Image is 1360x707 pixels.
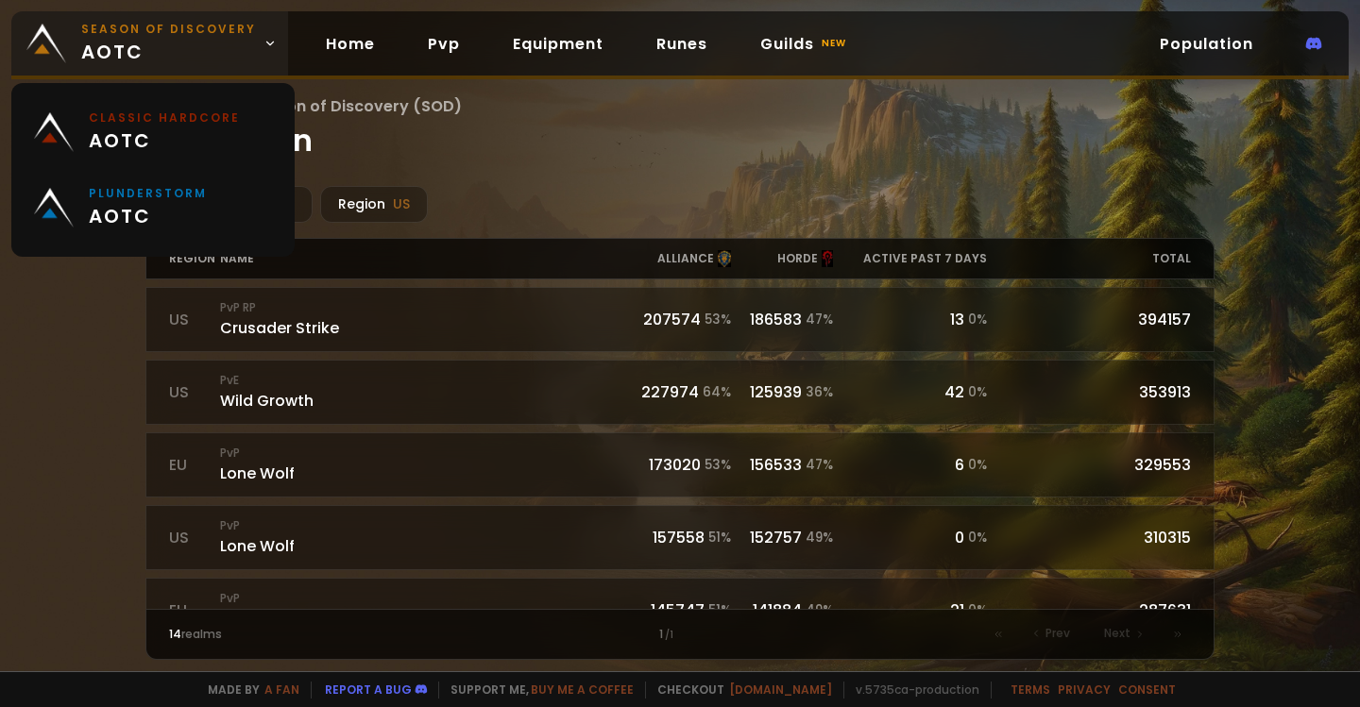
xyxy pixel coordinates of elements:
[23,94,283,170] a: Classic Hardcoreaotc
[81,21,256,66] span: aotc
[498,25,619,63] a: Equipment
[11,11,288,76] a: Season of Discoveryaotc
[745,25,865,63] a: Guildsnew
[89,202,207,230] span: aotc
[89,185,207,202] small: Plunderstorm
[81,21,256,38] small: Season of Discovery
[843,682,979,699] span: v. 5735ca - production
[196,682,299,699] span: Made by
[718,250,731,267] img: alliance
[220,590,629,607] small: PvP
[1145,25,1268,63] a: Population
[220,517,629,558] div: Lone Wolf
[220,299,629,316] small: PvP RP
[89,109,240,126] small: Classic Hardcore
[393,194,410,214] span: US
[665,628,673,643] small: / 1
[1058,682,1111,698] a: Privacy
[220,372,629,412] div: Wild Growth
[325,682,412,698] a: Report a bug
[438,682,634,699] span: Support me,
[169,626,181,642] span: 14
[1104,625,1130,642] span: Next
[731,239,833,278] div: horde
[320,186,428,223] div: Region
[424,626,935,643] div: 1
[645,682,832,699] span: Checkout
[822,250,833,267] img: horde
[220,590,629,631] div: Living Flame
[169,626,425,643] div: realms
[145,94,1215,163] h1: Population
[729,682,832,698] a: [DOMAIN_NAME]
[220,299,629,340] div: Crusader Strike
[1045,625,1070,642] span: Prev
[531,682,634,698] a: Buy me a coffee
[818,32,850,55] small: new
[89,126,240,155] span: aotc
[1011,682,1050,698] a: Terms
[833,239,986,278] div: active past 7 days
[220,517,629,534] small: PvP
[220,445,629,462] small: PvP
[1118,682,1176,698] a: Consent
[641,25,722,63] a: Runes
[145,94,1215,118] span: Wow Classic Season of Discovery (SOD)
[220,445,629,485] div: Lone Wolf
[629,239,731,278] div: alliance
[413,25,475,63] a: Pvp
[169,239,220,278] div: region
[987,239,1192,278] div: total
[311,25,390,63] a: Home
[220,372,629,389] small: PvE
[220,239,629,278] div: name
[23,170,283,245] a: Plunderstormaotc
[264,682,299,698] a: a fan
